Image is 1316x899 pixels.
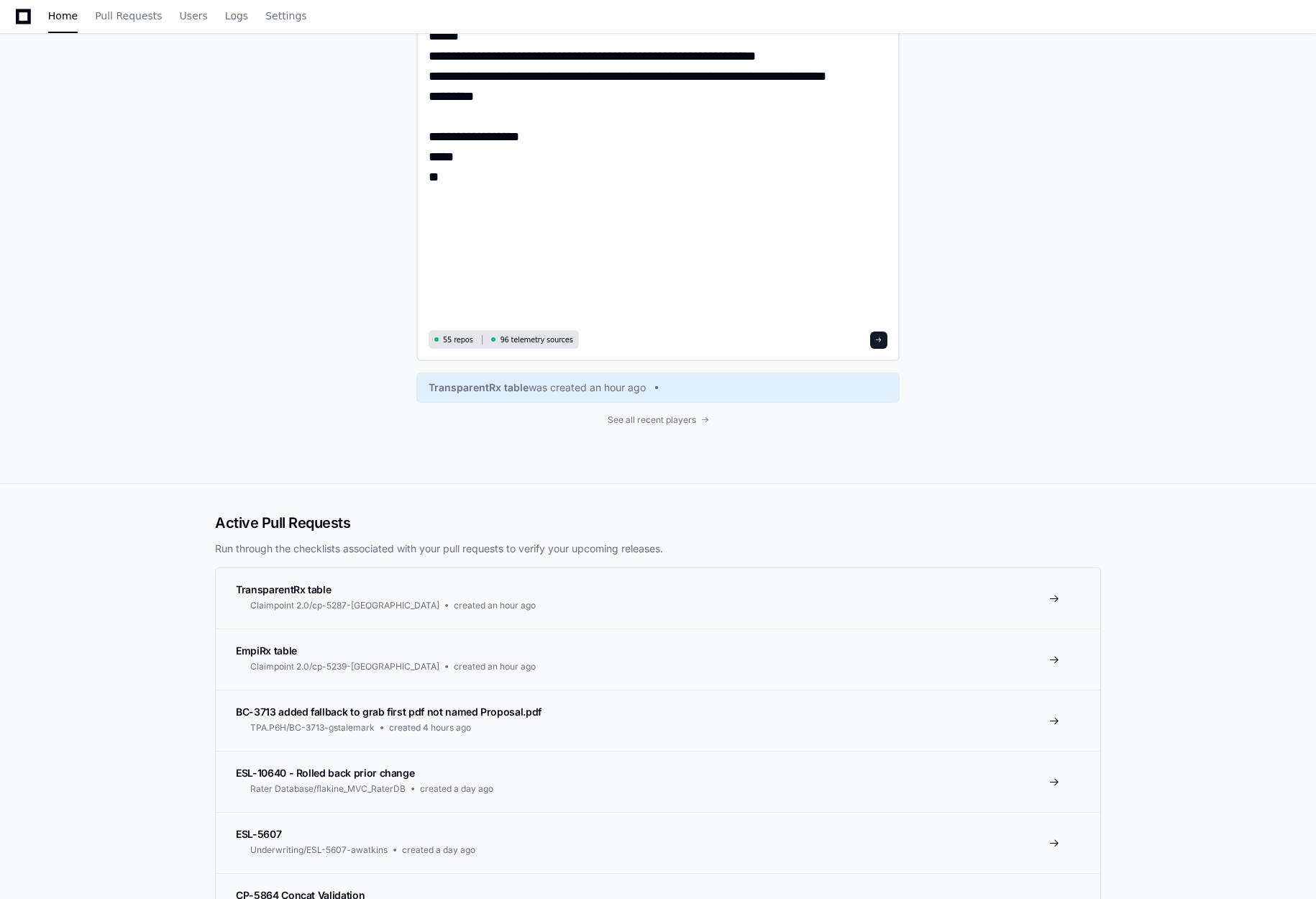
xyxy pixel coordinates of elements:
span: created a day ago [402,844,475,856]
span: Claimpoint 2.0/cp-5239-[GEOGRAPHIC_DATA] [250,661,439,672]
span: Settings [265,12,306,20]
span: ESL-5607 [236,828,281,840]
p: Run through the checklists associated with your pull requests to verify your upcoming releases. [215,542,1101,556]
span: Rater Database/flakine_MVC_RaterDB [250,783,406,795]
a: TransparentRx tableClaimpoint 2.0/cp-5287-[GEOGRAPHIC_DATA]created an hour ago [216,568,1100,629]
a: See all recent players [416,414,900,426]
h2: Active Pull Requests [215,513,1101,533]
a: EmpiRx tableClaimpoint 2.0/cp-5239-[GEOGRAPHIC_DATA]created an hour ago [216,629,1100,690]
a: ESL-5607Underwriting/ESL-5607-awatkinscreated a day ago [216,812,1100,873]
span: created 4 hours ago [389,722,471,734]
span: Pull Requests [95,12,162,20]
span: created an hour ago [454,600,536,611]
span: was created an hour ago [529,380,646,395]
a: ESL-10640 - Rolled back prior changeRater Database/flakine_MVC_RaterDBcreated a day ago [216,751,1100,812]
span: Logs [225,12,248,20]
span: See all recent players [608,414,696,426]
span: EmpiRx table [236,644,297,657]
span: TPA.P6H/BC-3713-gstalemark [250,722,375,734]
span: created an hour ago [454,661,536,672]
span: Home [48,12,78,20]
span: Claimpoint 2.0/cp-5287-[GEOGRAPHIC_DATA] [250,600,439,611]
span: BC-3713 added fallback to grab first pdf not named Proposal.pdf [236,706,542,718]
a: TransparentRx tablewas created an hour ago [429,380,887,395]
span: ESL-10640 - Rolled back prior change [236,767,414,779]
a: BC-3713 added fallback to grab first pdf not named Proposal.pdfTPA.P6H/BC-3713-gstalemarkcreated ... [216,690,1100,751]
span: TransparentRx table [429,380,529,395]
span: 55 repos [443,334,473,345]
span: Users [180,12,208,20]
span: TransparentRx table [236,583,331,595]
span: 96 telemetry sources [500,334,572,345]
span: Underwriting/ESL-5607-awatkins [250,844,388,856]
span: created a day ago [420,783,493,795]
